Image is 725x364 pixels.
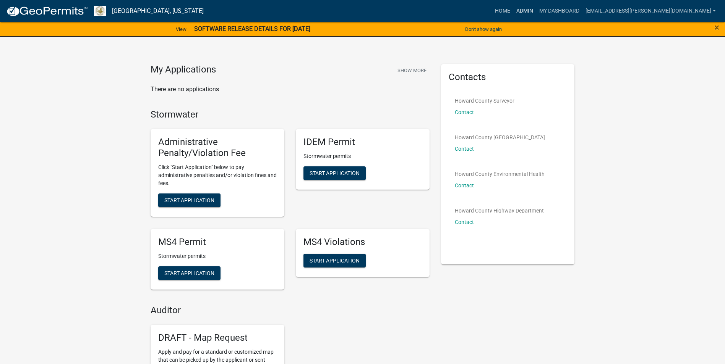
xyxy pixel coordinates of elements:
span: Start Application [310,257,360,263]
h4: Stormwater [151,109,430,120]
a: Admin [513,4,536,18]
p: Click "Start Application" below to pay administrative penalties and/or violation fines and fees. [158,163,277,187]
p: Stormwater permits [158,252,277,260]
p: Howard County Surveyor [455,98,514,103]
button: Don't show again [462,23,505,35]
h4: Auditor [151,305,430,316]
span: Start Application [310,170,360,176]
p: Howard County [GEOGRAPHIC_DATA] [455,135,545,140]
button: Start Application [303,254,366,267]
span: Start Application [164,270,214,276]
h5: Administrative Penalty/Violation Fee [158,137,277,159]
h5: IDEM Permit [303,137,422,148]
button: Start Application [158,193,221,207]
h4: My Applications [151,64,216,76]
h5: MS4 Violations [303,237,422,248]
p: There are no applications [151,85,430,94]
a: Contact [455,182,474,188]
span: × [714,22,719,33]
button: Show More [394,64,430,77]
a: Contact [455,109,474,115]
img: Howard County, Indiana [94,6,106,16]
button: Start Application [303,166,366,180]
a: Home [492,4,513,18]
a: Contact [455,219,474,225]
p: Stormwater permits [303,152,422,160]
p: Howard County Environmental Health [455,171,545,177]
a: My Dashboard [536,4,582,18]
span: Start Application [164,197,214,203]
a: View [173,23,190,35]
a: Contact [455,146,474,152]
h5: MS4 Permit [158,237,277,248]
h5: Contacts [449,72,567,83]
p: Howard County Highway Department [455,208,544,213]
strong: SOFTWARE RELEASE DETAILS FOR [DATE] [194,25,310,32]
button: Start Application [158,266,221,280]
a: [EMAIL_ADDRESS][PERSON_NAME][DOMAIN_NAME] [582,4,719,18]
h5: DRAFT - Map Request [158,332,277,343]
button: Close [714,23,719,32]
a: [GEOGRAPHIC_DATA], [US_STATE] [112,5,204,18]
